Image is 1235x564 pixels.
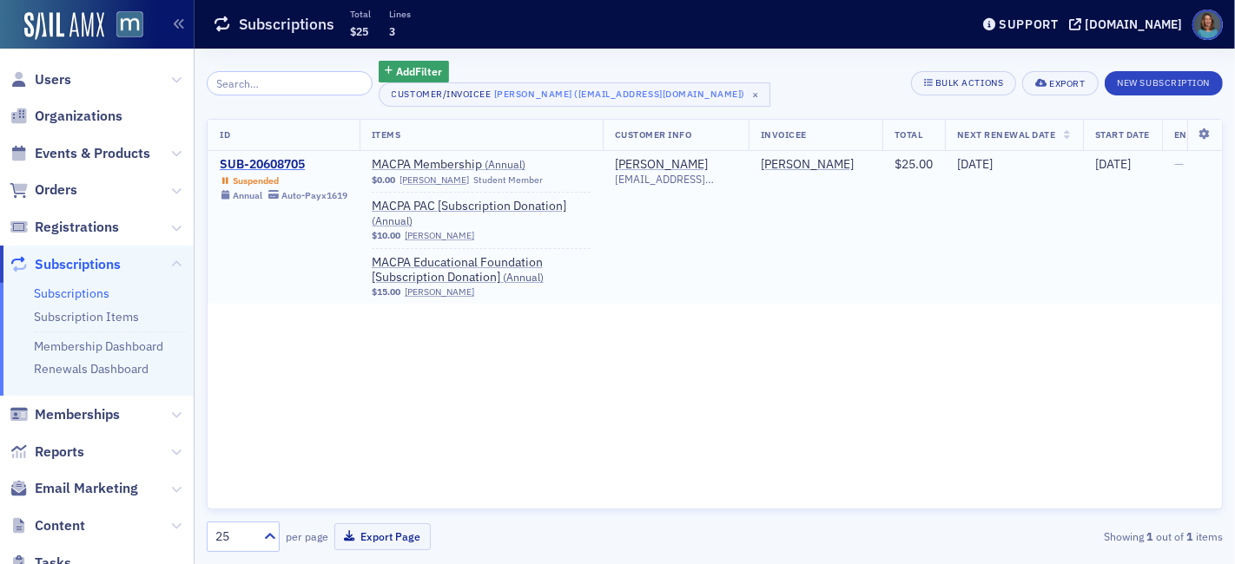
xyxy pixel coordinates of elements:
span: Orders [35,180,77,200]
span: [DATE] [1095,156,1131,172]
span: Next Renewal Date [957,128,1056,141]
span: MACPA Membership [372,157,591,173]
div: Auto-Pay x1619 [281,190,347,201]
div: [DOMAIN_NAME] [1085,16,1182,32]
a: Content [10,516,85,535]
span: ( Annual ) [485,157,525,171]
div: Annual [233,190,262,201]
button: Customer/Invoicee[PERSON_NAME] ([EMAIL_ADDRESS][DOMAIN_NAME])× [379,82,771,107]
span: Subscriptions [35,255,121,274]
div: Showing out of items [896,528,1223,544]
img: SailAMX [24,12,104,40]
div: [PERSON_NAME] ([EMAIL_ADDRESS][DOMAIN_NAME]) [494,85,745,102]
div: Bulk Actions [935,78,1003,88]
a: Subscription Items [34,309,139,325]
label: per page [286,528,328,544]
button: Export Page [334,523,431,550]
a: Registrations [10,218,119,237]
span: Start Date [1095,128,1150,141]
span: Items [372,128,401,141]
span: Invoicee [761,128,807,141]
span: $10.00 [372,230,400,241]
a: [PERSON_NAME] [400,174,469,186]
div: 25 [215,528,254,546]
a: Subscriptions [34,285,109,301]
button: Export [1022,71,1098,95]
a: Users [10,70,71,89]
span: Reports [35,443,84,462]
img: SailAMX [116,11,143,38]
a: SUB-20608705 [220,157,347,173]
div: Export [1049,79,1085,89]
span: Events & Products [35,144,150,163]
a: [PERSON_NAME] [405,230,474,241]
span: ( Annual ) [503,270,544,284]
span: Grace Hardy [761,157,870,173]
button: New Subscription [1105,71,1223,95]
p: Lines [389,8,411,20]
a: Memberships [10,405,120,424]
div: Support [999,16,1059,32]
strong: 1 [1184,528,1196,544]
a: Subscriptions [10,255,121,274]
span: End Date [1174,128,1219,141]
a: Email Marketing [10,479,138,498]
span: ID [220,128,230,141]
span: [EMAIL_ADDRESS][DOMAIN_NAME] [615,173,736,186]
a: MACPA Educational Foundation [Subscription Donation] (Annual) [372,255,591,285]
span: Registrations [35,218,119,237]
button: AddFilter [379,61,450,82]
a: Events & Products [10,144,150,163]
a: New Subscription [1105,74,1223,89]
span: MACPA PAC [Subscription Donation] [372,199,591,229]
span: ( Annual ) [372,213,413,227]
span: Add Filter [396,63,442,79]
span: Total [895,128,923,141]
span: [DATE] [957,156,993,172]
a: Reports [10,443,84,462]
span: $15.00 [372,286,400,298]
a: Renewals Dashboard [34,361,149,377]
span: × [749,87,764,102]
span: Customer Info [615,128,692,141]
div: Customer/Invoicee [392,89,492,100]
button: Bulk Actions [911,71,1016,95]
a: [PERSON_NAME] [615,157,708,173]
a: View Homepage [104,11,143,41]
span: Content [35,516,85,535]
span: Users [35,70,71,89]
span: 3 [389,24,395,38]
a: Orders [10,180,77,200]
a: MACPA PAC [Subscription Donation] (Annual) [372,199,591,229]
p: Total [350,8,371,20]
span: Organizations [35,107,122,126]
span: $0.00 [372,174,395,186]
span: $25 [350,24,368,38]
span: — [1174,156,1184,172]
a: Organizations [10,107,122,126]
h1: Subscriptions [239,14,334,35]
a: [PERSON_NAME] [761,157,854,173]
a: MACPA Membership (Annual) [372,157,591,173]
a: [PERSON_NAME] [405,286,474,298]
input: Search… [207,71,373,95]
div: Student Member [473,174,543,186]
button: [DOMAIN_NAME] [1069,18,1188,30]
div: Suspended [233,175,279,187]
span: Profile [1192,10,1223,40]
strong: 1 [1144,528,1156,544]
span: $25.00 [895,156,933,172]
span: Memberships [35,405,120,424]
span: Email Marketing [35,479,138,498]
span: MACPA Educational Foundation [Subscription Donation] [372,255,591,285]
a: Membership Dashboard [34,338,163,354]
